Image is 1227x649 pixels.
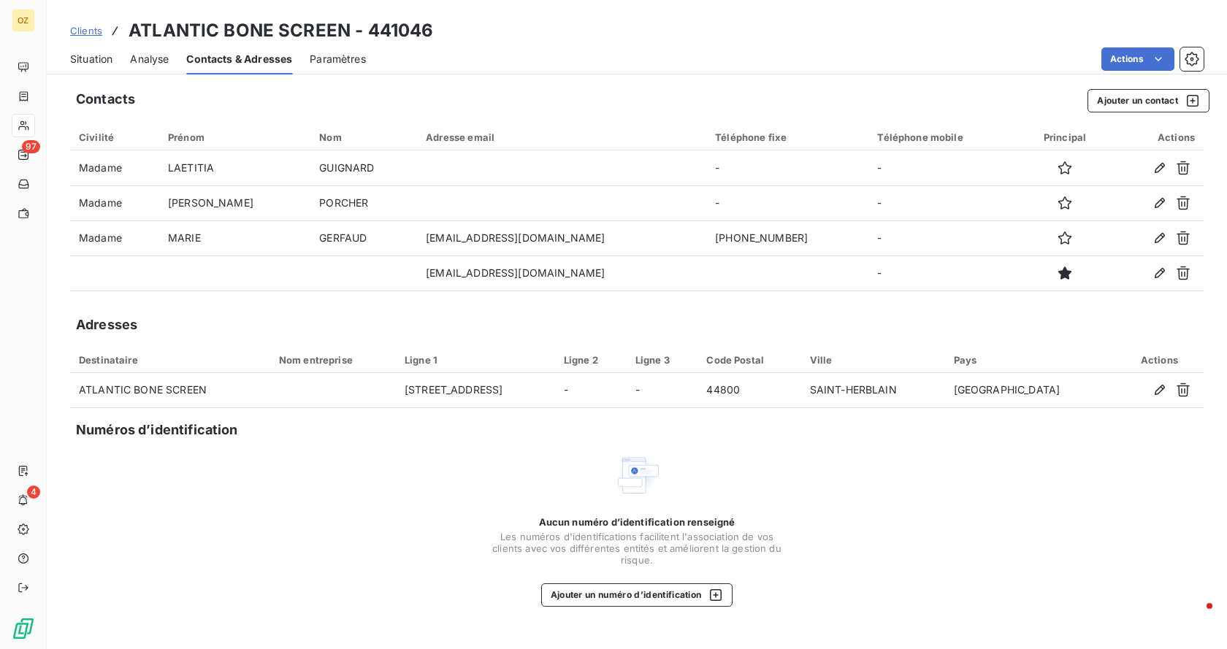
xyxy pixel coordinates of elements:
td: Madame [70,185,159,220]
td: - [706,185,868,220]
h3: ATLANTIC BONE SCREEN - 441046 [129,18,433,44]
td: SAINT-HERBLAIN [801,373,945,408]
span: Clients [70,25,102,37]
td: [PERSON_NAME] [159,185,310,220]
button: Ajouter un contact [1088,89,1209,112]
td: - [868,220,1020,256]
td: ATLANTIC BONE SCREEN [70,373,270,408]
a: Clients [70,23,102,38]
div: Prénom [168,131,302,143]
span: 4 [27,485,40,499]
td: Madame [70,150,159,185]
img: Empty state [613,452,660,499]
span: Situation [70,52,112,66]
h5: Adresses [76,315,137,335]
div: Téléphone fixe [715,131,860,143]
div: Ville [810,354,936,366]
iframe: Intercom live chat [1177,599,1212,634]
span: 97 [22,140,40,153]
div: Ligne 1 [405,354,546,366]
div: Nom entreprise [279,354,387,366]
span: Paramètres [310,52,366,66]
td: [EMAIL_ADDRESS][DOMAIN_NAME] [417,256,706,291]
td: 44800 [697,373,800,408]
img: Logo LeanPay [12,617,35,640]
button: Ajouter un numéro d’identification [541,583,733,607]
td: [GEOGRAPHIC_DATA] [945,373,1115,408]
td: GERFAUD [310,220,417,256]
td: - [555,373,627,408]
div: Pays [954,354,1106,366]
div: Adresse email [426,131,697,143]
span: Analyse [130,52,169,66]
td: [EMAIL_ADDRESS][DOMAIN_NAME] [417,220,706,256]
td: MARIE [159,220,310,256]
td: Madame [70,220,159,256]
h5: Contacts [76,89,135,110]
div: Principal [1029,131,1100,143]
button: Actions [1101,47,1174,71]
td: - [868,256,1020,291]
td: LAETITIA [159,150,310,185]
div: Actions [1118,131,1195,143]
span: Les numéros d'identifications facilitent l'association de vos clients avec vos différentes entité... [491,531,783,566]
div: Ligne 2 [564,354,618,366]
div: Civilité [79,131,150,143]
div: Destinataire [79,354,261,366]
td: [STREET_ADDRESS] [396,373,555,408]
div: Nom [319,131,408,143]
span: Aucun numéro d’identification renseigné [539,516,735,528]
td: GUIGNARD [310,150,417,185]
div: Téléphone mobile [877,131,1012,143]
div: Code Postal [706,354,792,366]
td: [PHONE_NUMBER] [706,220,868,256]
td: PORCHER [310,185,417,220]
div: OZ [12,9,35,32]
span: Contacts & Adresses [186,52,292,66]
td: - [868,150,1020,185]
td: - [627,373,698,408]
td: - [868,185,1020,220]
div: Actions [1124,354,1195,366]
td: - [706,150,868,185]
div: Ligne 3 [635,354,689,366]
h5: Numéros d’identification [76,420,238,440]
